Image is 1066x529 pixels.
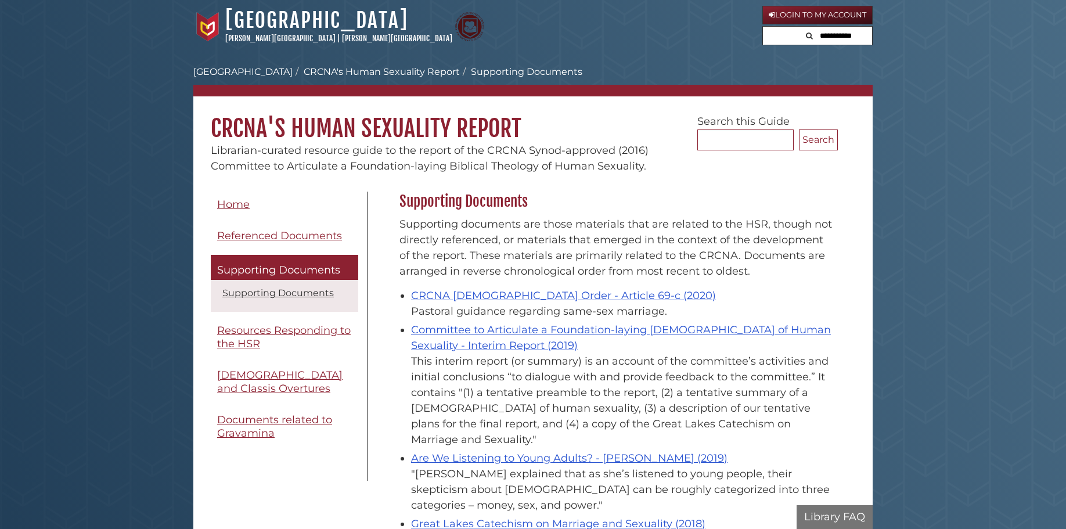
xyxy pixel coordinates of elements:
span: Supporting Documents [217,264,340,276]
a: [PERSON_NAME][GEOGRAPHIC_DATA] [225,34,336,43]
button: Library FAQ [797,505,873,529]
a: Supporting Documents [211,255,358,280]
button: Search [802,27,816,42]
h2: Supporting Documents [394,192,838,211]
nav: breadcrumb [193,65,873,96]
img: Calvin University [193,12,222,41]
span: Referenced Documents [217,229,342,242]
div: Guide Pages [211,192,358,452]
img: Calvin Theological Seminary [455,12,484,41]
a: CRCNA's Human Sexuality Report [304,66,460,77]
a: Login to My Account [762,6,873,24]
a: Resources Responding to the HSR [211,318,358,357]
span: [DEMOGRAPHIC_DATA] and Classis Overtures [217,369,343,395]
a: CRCNA [DEMOGRAPHIC_DATA] Order - Article 69-c (2020) [411,289,716,302]
i: Search [806,32,813,39]
p: Supporting documents are those materials that are related to the HSR, though not directly referen... [399,217,832,279]
a: [GEOGRAPHIC_DATA] [225,8,408,33]
a: Referenced Documents [211,223,358,249]
div: This interim report (or summary) is an account of the committee’s activities and initial conclusi... [411,354,832,448]
a: Home [211,192,358,218]
span: | [337,34,340,43]
h1: CRCNA's Human Sexuality Report [193,96,873,143]
a: [PERSON_NAME][GEOGRAPHIC_DATA] [342,34,452,43]
a: Supporting Documents [222,287,334,298]
div: "[PERSON_NAME] explained that as she’s listened to young people, their skepticism about [DEMOGRAP... [411,466,832,513]
span: Resources Responding to the HSR [217,324,351,350]
span: Home [217,198,250,211]
a: [GEOGRAPHIC_DATA] [193,66,293,77]
span: Documents related to Gravamina [217,413,332,440]
a: Committee to Articulate a Foundation-laying [DEMOGRAPHIC_DATA] of Human Sexuality - Interim Repor... [411,323,831,352]
a: Are We Listening to Young Adults? - [PERSON_NAME] (2019) [411,452,728,465]
a: [DEMOGRAPHIC_DATA] and Classis Overtures [211,362,358,401]
span: Librarian-curated resource guide to the report of the CRCNA Synod-approved (2016) Committee to Ar... [211,144,649,172]
a: Documents related to Gravamina [211,407,358,446]
div: Pastoral guidance regarding same-sex marriage. [411,304,832,319]
button: Search [799,129,838,150]
li: Supporting Documents [460,65,582,79]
